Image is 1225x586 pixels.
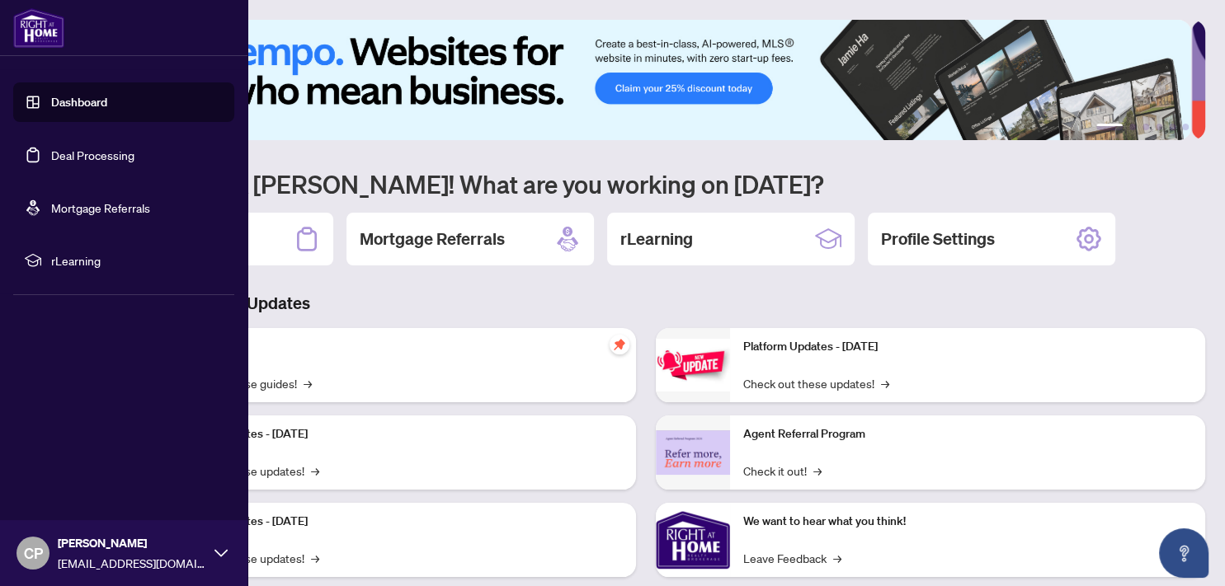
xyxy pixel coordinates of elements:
span: → [304,374,312,392]
span: pushpin [610,335,629,354]
span: rLearning [51,251,223,270]
a: Mortgage Referrals [51,200,150,215]
p: Platform Updates - [DATE] [173,425,623,443]
h2: Mortgage Referrals [360,227,505,251]
img: We want to hear what you think! [656,503,730,577]
button: 2 [1129,124,1136,130]
button: 3 [1143,124,1149,130]
button: Open asap [1159,528,1209,578]
img: Slide 0 [86,20,1191,140]
h2: Profile Settings [881,227,995,251]
h1: Welcome back [PERSON_NAME]! What are you working on [DATE]? [86,168,1205,199]
img: logo [13,8,64,48]
button: 1 [1096,124,1123,130]
p: Agent Referral Program [743,425,1193,443]
span: → [311,462,319,480]
p: Platform Updates - [DATE] [743,338,1193,356]
button: 4 [1156,124,1162,130]
a: Dashboard [51,95,107,110]
span: CP [24,541,43,565]
p: Self-Help [173,338,623,356]
img: Platform Updates - June 23, 2025 [656,339,730,391]
button: 5 [1169,124,1176,130]
span: → [813,462,822,480]
button: 6 [1182,124,1189,130]
h3: Brokerage & Industry Updates [86,292,1205,315]
h2: rLearning [620,227,693,251]
a: Check out these updates!→ [743,374,889,392]
a: Leave Feedback→ [743,549,841,567]
span: → [881,374,889,392]
img: Agent Referral Program [656,430,730,476]
a: Check it out!→ [743,462,822,480]
a: Deal Processing [51,148,134,162]
span: → [311,549,319,567]
p: Platform Updates - [DATE] [173,513,623,531]
span: → [833,549,841,567]
span: [EMAIL_ADDRESS][DOMAIN_NAME] [58,554,206,572]
p: We want to hear what you think! [743,513,1193,531]
span: [PERSON_NAME] [58,534,206,552]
